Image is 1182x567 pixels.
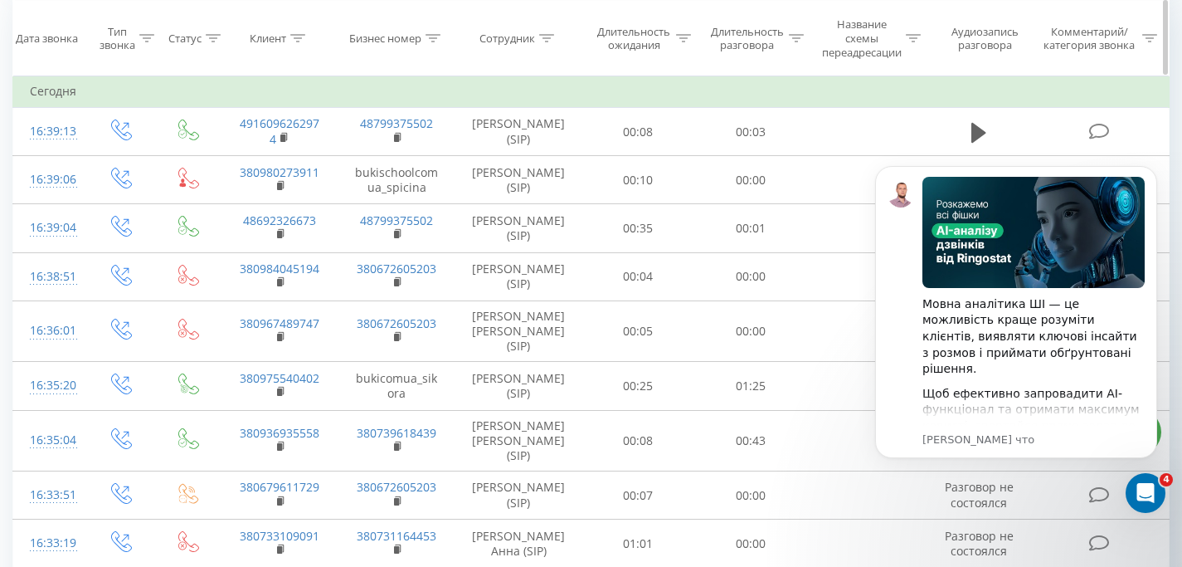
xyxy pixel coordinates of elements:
[710,24,785,52] div: Длительность разговора
[694,362,807,410] td: 01:25
[16,32,78,46] div: Дата звонка
[455,362,581,410] td: [PERSON_NAME] (SIP)
[581,472,694,520] td: 00:07
[30,212,69,244] div: 16:39:04
[479,32,535,46] div: Сотрудник
[694,410,807,472] td: 00:43
[581,108,694,156] td: 00:08
[240,164,319,180] a: 380980273911
[240,528,319,544] a: 380733109091
[360,213,433,228] a: 48799375502
[30,369,69,402] div: 16:35:20
[455,301,581,362] td: [PERSON_NAME] [PERSON_NAME] (SIP)
[940,24,1029,52] div: Аудиозапись разговора
[455,252,581,301] td: [PERSON_NAME] (SIP)
[455,472,581,520] td: [PERSON_NAME] (SIP)
[338,156,455,204] td: bukischoolcomua_spicina
[30,115,69,148] div: 16:39:13
[1126,473,1165,513] iframe: Intercom live chat
[240,261,319,276] a: 380984045194
[338,362,455,410] td: bukicomua_sikora
[30,527,69,560] div: 16:33:19
[30,261,69,293] div: 16:38:51
[581,252,694,301] td: 00:04
[455,156,581,204] td: [PERSON_NAME] (SIP)
[581,301,694,362] td: 00:05
[250,32,286,46] div: Клиент
[694,156,807,204] td: 00:00
[357,261,436,276] a: 380672605203
[596,24,671,52] div: Длительность ожидания
[455,410,581,472] td: [PERSON_NAME] [PERSON_NAME] (SIP)
[100,24,135,52] div: Тип звонка
[455,204,581,252] td: [PERSON_NAME] (SIP)
[694,204,807,252] td: 00:01
[581,410,694,472] td: 00:08
[581,156,694,204] td: 00:10
[581,204,694,252] td: 00:35
[360,115,433,131] a: 48799375502
[240,425,319,441] a: 380936935558
[694,108,807,156] td: 00:03
[30,315,69,347] div: 16:36:01
[243,213,316,228] a: 48692326673
[1041,24,1138,52] div: Комментарий/категория звонка
[694,301,807,362] td: 00:00
[30,164,69,196] div: 16:39:06
[240,315,319,331] a: 380967489747
[945,528,1014,559] span: Разговор не состоялся
[240,370,319,386] a: 380975540402
[30,424,69,457] div: 16:35:04
[30,479,69,511] div: 16:33:51
[240,115,319,146] a: 4916096262974
[694,252,807,301] td: 00:00
[168,32,202,46] div: Статус
[240,479,319,495] a: 380679611729
[694,472,807,520] td: 00:00
[357,528,436,544] a: 380731164453
[13,75,1170,108] td: Сегодня
[581,362,694,410] td: 00:25
[850,141,1182,522] iframe: Intercom notifications сообщение
[349,32,421,46] div: Бизнес номер
[822,17,902,60] div: Название схемы переадресации
[357,479,436,495] a: 380672605203
[455,108,581,156] td: [PERSON_NAME] (SIP)
[1160,473,1173,486] span: 4
[357,315,436,331] a: 380672605203
[357,425,436,441] a: 380739618439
